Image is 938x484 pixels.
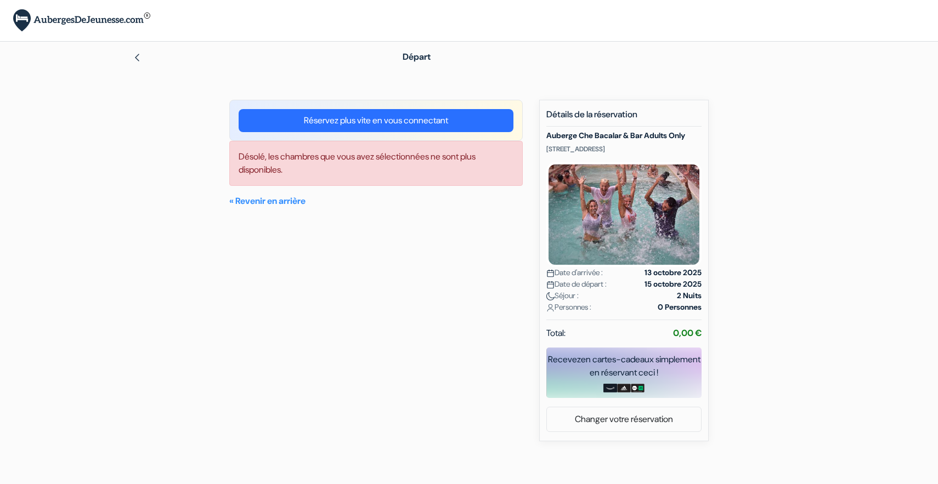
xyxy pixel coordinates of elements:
img: uber-uber-eats-card.png [631,384,645,392]
img: moon.svg [546,292,555,300]
div: Désolé, les chambres que vous avez sélectionnées ne sont plus disponibles. [229,141,523,186]
h5: Auberge Che Bacalar & Bar Adults Only [546,131,702,140]
span: Total: [546,327,566,340]
img: adidas-card.png [617,384,631,392]
img: amazon-card-no-text.png [603,384,617,392]
img: user_icon.svg [546,304,555,312]
img: left_arrow.svg [133,53,142,62]
h5: Détails de la réservation [546,109,702,127]
span: Date d'arrivée : [546,267,603,278]
p: [STREET_ADDRESS] [546,145,702,153]
div: Recevez en cartes-cadeaux simplement en réservant ceci ! [546,353,702,379]
a: Changer votre réservation [547,409,701,430]
a: « Revenir en arrière [229,195,306,207]
span: Départ [403,51,431,62]
strong: 2 Nuits [677,290,702,301]
img: calendar.svg [546,281,555,289]
strong: 0,00 € [673,327,702,339]
img: calendar.svg [546,269,555,277]
span: Séjour : [546,290,579,301]
strong: 13 octobre 2025 [645,267,702,278]
span: Date de départ : [546,278,607,290]
span: Personnes : [546,301,591,313]
strong: 0 Personnes [658,301,702,313]
strong: 15 octobre 2025 [645,278,702,290]
img: AubergesDeJeunesse.com [13,9,150,32]
a: Réservez plus vite en vous connectant [239,109,513,132]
